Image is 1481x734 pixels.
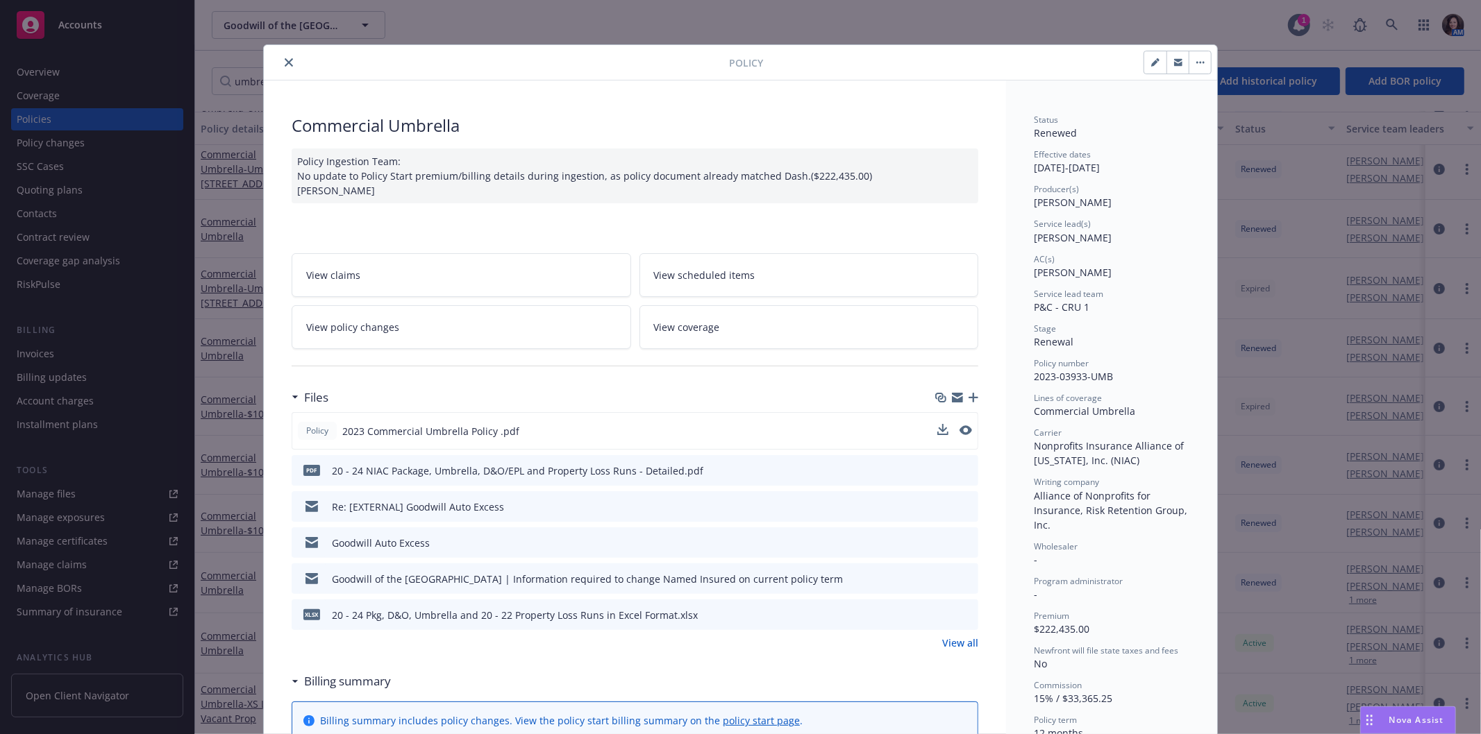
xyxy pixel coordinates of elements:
[1034,679,1082,691] span: Commission
[1034,404,1135,418] span: Commercial Umbrella
[1034,114,1058,126] span: Status
[292,305,631,349] a: View policy changes
[304,672,391,690] h3: Billing summary
[1034,588,1037,601] span: -
[1034,645,1178,656] span: Newfront will file state taxes and fees
[306,320,399,334] span: View policy changes
[1034,714,1077,726] span: Policy term
[1034,266,1112,279] span: [PERSON_NAME]
[1034,231,1112,244] span: [PERSON_NAME]
[1034,288,1103,300] span: Service lead team
[1034,300,1089,314] span: P&C - CRU 1
[729,56,763,70] span: Policy
[303,465,320,475] span: pdf
[1389,714,1444,726] span: Nova Assist
[332,572,843,586] div: Goodwill of the [GEOGRAPHIC_DATA] | Information required to change Named Insured on current polic...
[332,500,504,514] div: Re: [EXTERNAL] Goodwill Auto Excess
[292,389,328,407] div: Files
[292,114,978,137] div: Commercial Umbrella
[1034,370,1113,383] span: 2023-03933-UMB
[1034,657,1047,670] span: No
[332,536,430,550] div: Goodwill Auto Excess
[292,253,631,297] a: View claims
[292,148,978,203] div: Policy Ingestion Team: No update to Policy Start premium/billing details during ingestion, as pol...
[960,424,972,438] button: preview file
[281,54,297,71] button: close
[320,713,803,728] div: Billing summary includes policy changes. View the policy start billing summary on the .
[937,424,948,435] button: download file
[342,424,519,438] span: 2023 Commercial Umbrella Policy .pdf
[1034,148,1091,160] span: Effective dates
[306,268,360,282] span: View claims
[1034,335,1073,348] span: Renewal
[1034,392,1102,404] span: Lines of coverage
[1034,427,1062,438] span: Carrier
[1034,148,1189,175] div: [DATE] - [DATE]
[1034,575,1123,587] span: Program administrator
[654,268,755,282] span: View scheduled items
[960,500,973,514] button: preview file
[639,305,979,349] a: View coverage
[960,572,973,586] button: preview file
[1034,183,1079,195] span: Producer(s)
[938,608,949,622] button: download file
[639,253,979,297] a: View scheduled items
[960,536,973,550] button: preview file
[1034,126,1077,139] span: Renewed
[1034,553,1037,566] span: -
[1034,622,1089,635] span: $222,435.00
[942,635,978,650] a: View all
[1034,439,1187,467] span: Nonprofits Insurance Alliance of [US_STATE], Inc. (NIAC)
[304,389,328,407] h3: Files
[1034,218,1091,230] span: Service lead(s)
[937,424,948,438] button: download file
[1034,692,1112,705] span: 15% / $33,365.25
[960,463,973,478] button: preview file
[332,463,703,478] div: 20 - 24 NIAC Package, Umbrella, D&O/EPL and Property Loss Runs - Detailed.pdf
[303,609,320,620] span: xlsx
[1034,489,1190,531] span: Alliance of Nonprofits for Insurance, Risk Retention Group, Inc.
[938,463,949,478] button: download file
[303,425,331,437] span: Policy
[1034,323,1056,334] span: Stage
[960,608,973,622] button: preview file
[1034,610,1069,622] span: Premium
[1034,253,1055,265] span: AC(s)
[654,320,720,334] span: View coverage
[1034,476,1099,488] span: Writing company
[938,572,949,586] button: download file
[292,672,391,690] div: Billing summary
[723,714,800,727] a: policy start page
[938,500,949,514] button: download file
[960,425,972,435] button: preview file
[1034,196,1112,209] span: [PERSON_NAME]
[1034,540,1078,552] span: Wholesaler
[938,536,949,550] button: download file
[1360,706,1456,734] button: Nova Assist
[1034,357,1089,369] span: Policy number
[332,608,698,622] div: 20 - 24 Pkg, D&O, Umbrella and 20 - 22 Property Loss Runs in Excel Format.xlsx
[1361,707,1378,733] div: Drag to move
